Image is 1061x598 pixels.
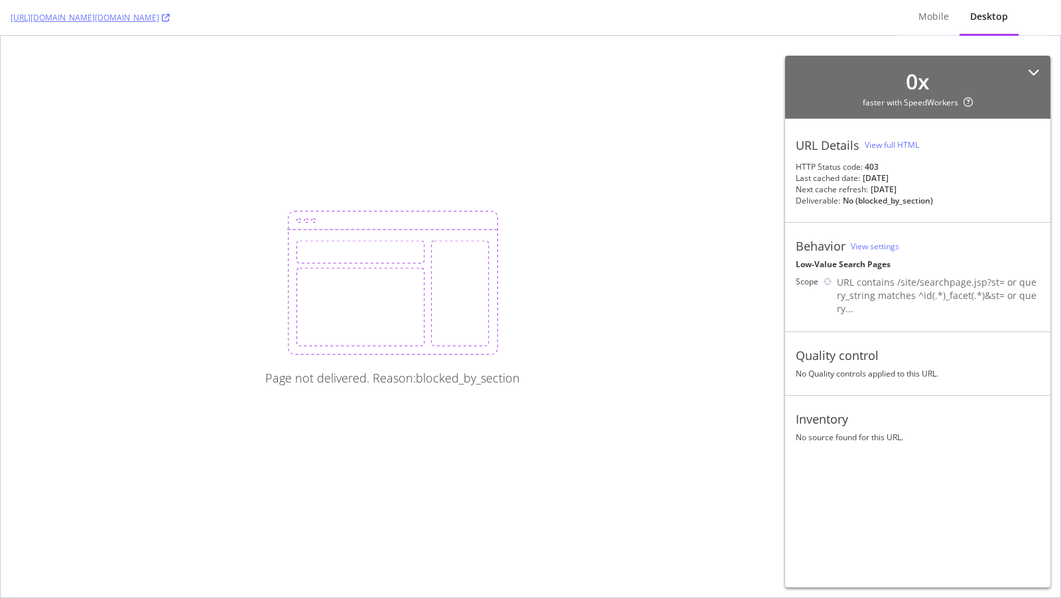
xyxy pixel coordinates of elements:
button: View full HTML [865,135,919,156]
div: HTTP Status code: [796,161,1040,172]
div: Scope [796,276,818,287]
div: faster with SpeedWorkers [863,97,973,108]
div: Mobile [918,10,949,23]
div: URL Details [796,138,859,152]
div: 0 x [906,66,930,97]
div: Inventory [796,412,848,426]
div: Next cache refresh: [796,184,868,195]
div: Desktop [970,10,1008,23]
div: URL contains /site/searchpage.jsp?st= or query_string matches ^id(.*)_facet(.*)&st= or query [837,276,1040,316]
div: No Quality controls applied to this URL. [796,368,1040,379]
div: View full HTML [865,139,919,150]
div: No source found for this URL. [796,432,1040,443]
strong: 403 [865,161,879,172]
div: Low-Value Search Pages [796,259,1040,270]
div: [DATE] [863,172,889,184]
div: [DATE] [871,184,897,195]
div: Behavior [796,239,845,253]
div: No ( blocked_by_section ) [843,195,933,206]
div: Deliverable: [796,195,840,206]
div: Page not delivered. Reason: blocked_by_section [265,371,520,385]
span: ... [845,302,853,315]
a: [URL][DOMAIN_NAME][DOMAIN_NAME] [11,12,170,23]
div: Last cached date: [796,172,860,184]
a: View settings [851,241,899,252]
div: Quality control [796,348,879,363]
